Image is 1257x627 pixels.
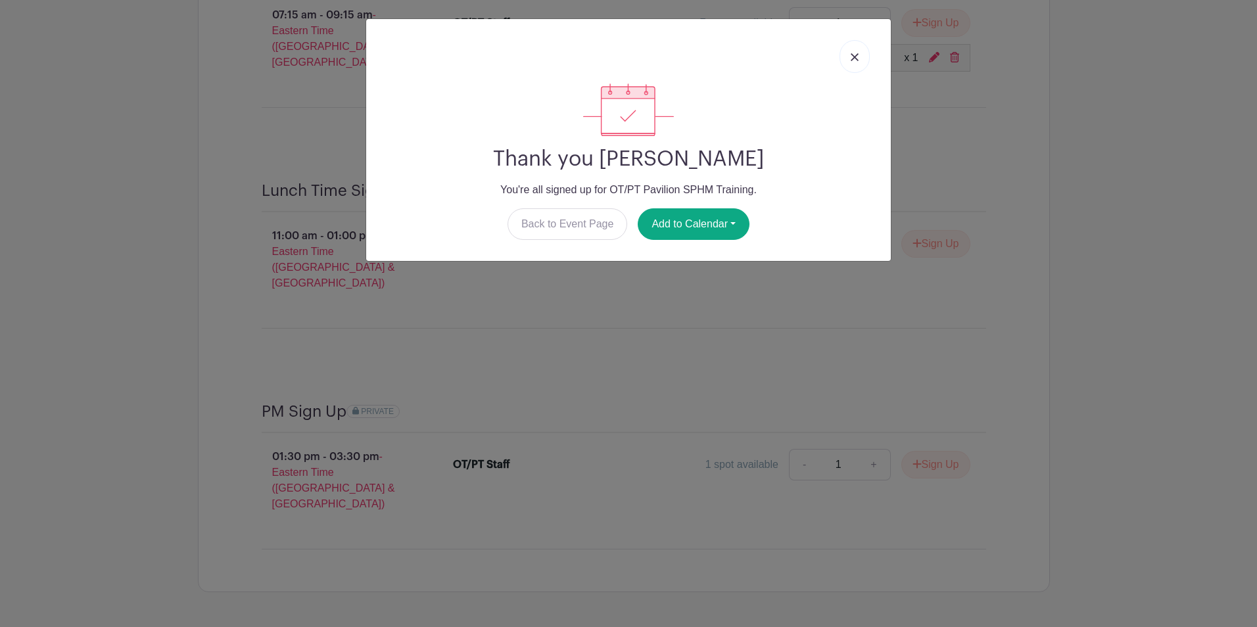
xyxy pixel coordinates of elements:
a: Back to Event Page [508,208,628,240]
button: Add to Calendar [638,208,749,240]
p: You're all signed up for OT/PT Pavilion SPHM Training. [377,182,880,198]
img: close_button-5f87c8562297e5c2d7936805f587ecaba9071eb48480494691a3f1689db116b3.svg [851,53,859,61]
h2: Thank you [PERSON_NAME] [377,147,880,172]
img: signup_complete-c468d5dda3e2740ee63a24cb0ba0d3ce5d8a4ecd24259e683200fb1569d990c8.svg [583,83,674,136]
